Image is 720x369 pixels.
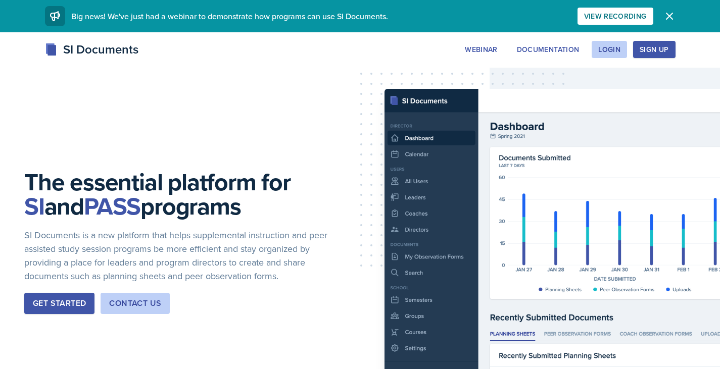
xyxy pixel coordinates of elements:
[458,41,504,58] button: Webinar
[592,41,627,58] button: Login
[465,45,497,54] div: Webinar
[640,45,668,54] div: Sign Up
[517,45,580,54] div: Documentation
[109,297,161,309] div: Contact Us
[33,297,86,309] div: Get Started
[45,40,138,59] div: SI Documents
[633,41,675,58] button: Sign Up
[584,12,647,20] div: View Recording
[71,11,388,22] span: Big news! We've just had a webinar to demonstrate how programs can use SI Documents.
[578,8,653,25] button: View Recording
[598,45,620,54] div: Login
[24,293,94,314] button: Get Started
[510,41,586,58] button: Documentation
[101,293,170,314] button: Contact Us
